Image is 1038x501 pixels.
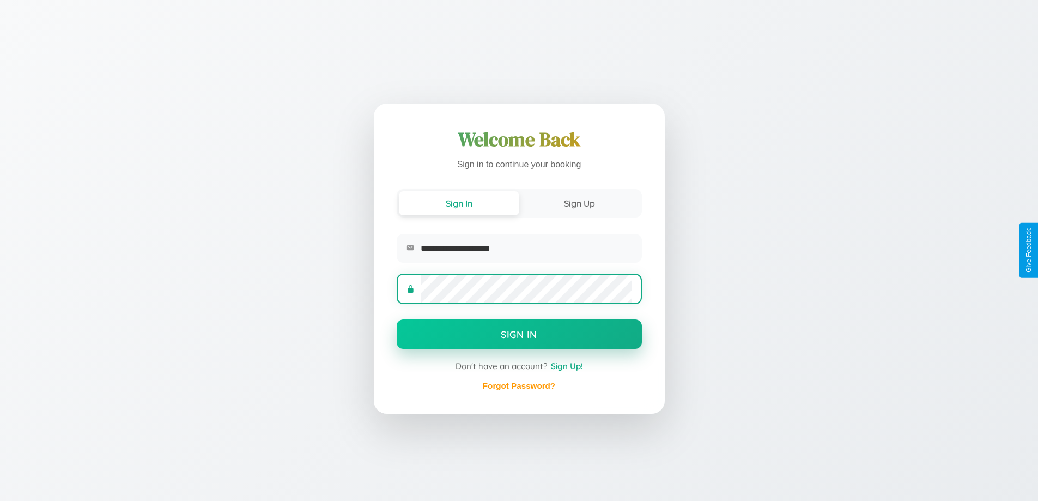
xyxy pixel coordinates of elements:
h1: Welcome Back [397,126,642,153]
div: Give Feedback [1025,228,1033,273]
button: Sign Up [519,191,640,215]
a: Forgot Password? [483,381,555,390]
button: Sign In [397,319,642,349]
button: Sign In [399,191,519,215]
span: Sign Up! [551,361,583,371]
p: Sign in to continue your booking [397,157,642,173]
div: Don't have an account? [397,361,642,371]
